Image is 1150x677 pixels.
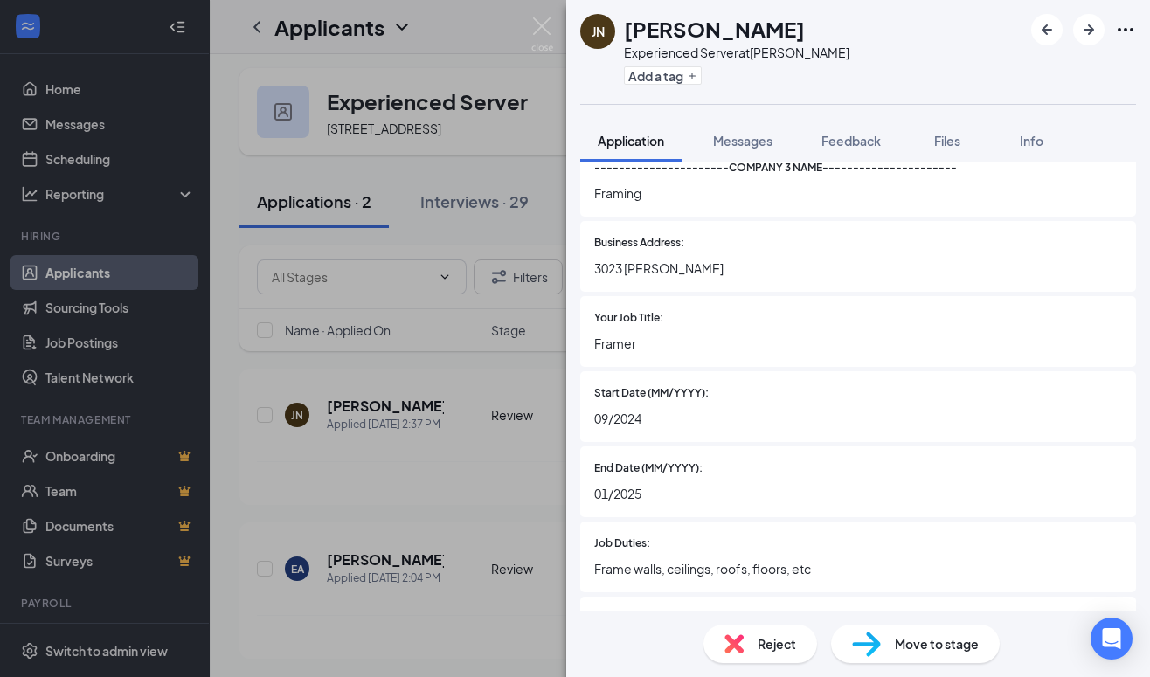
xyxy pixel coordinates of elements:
[713,133,772,149] span: Messages
[758,634,796,653] span: Reject
[687,71,697,81] svg: Plus
[594,409,1122,428] span: 09/2024
[821,133,881,149] span: Feedback
[594,310,663,327] span: Your Job Title:
[1091,618,1133,660] div: Open Intercom Messenger
[598,133,664,149] span: Application
[594,235,684,252] span: Business Address:
[594,183,1122,203] span: Framing
[594,484,1122,503] span: 01/2025
[594,160,957,176] span: ----------------------COMPANY 3 NAME----------------------
[592,23,605,40] div: JN
[1036,19,1057,40] svg: ArrowLeftNew
[895,634,979,653] span: Move to stage
[594,535,650,552] span: Job Duties:
[594,559,1122,578] span: Frame walls, ceilings, roofs, floors, etc
[594,259,1122,278] span: 3023 [PERSON_NAME]
[934,133,960,149] span: Files
[1115,19,1136,40] svg: Ellipses
[594,334,1122,353] span: Framer
[594,385,709,402] span: Start Date (MM/YYYY):
[624,44,849,61] div: Experienced Server at [PERSON_NAME]
[1031,14,1063,45] button: ArrowLeftNew
[1073,14,1105,45] button: ArrowRight
[624,14,805,44] h1: [PERSON_NAME]
[624,66,702,85] button: PlusAdd a tag
[594,611,693,627] span: Reason for Leaving:
[1078,19,1099,40] svg: ArrowRight
[1020,133,1043,149] span: Info
[594,460,703,477] span: End Date (MM/YYYY):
